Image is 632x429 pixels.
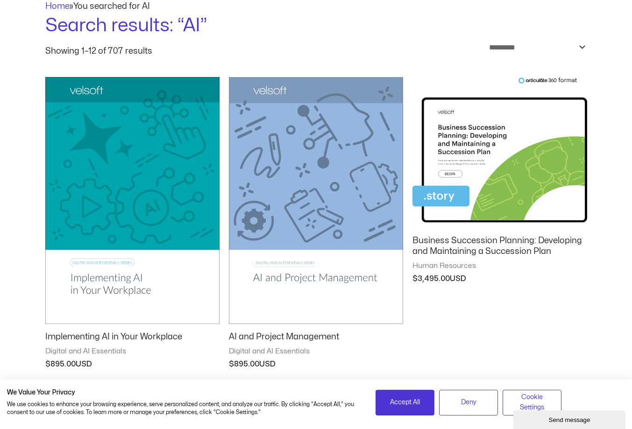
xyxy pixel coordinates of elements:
[509,392,555,413] span: Cookie Settings
[45,360,76,368] bdi: 895.00
[45,331,220,346] a: Implementing AI in Your Workplace
[45,2,70,10] a: Home
[439,390,498,415] button: Deny all cookies
[390,397,420,408] span: Accept All
[45,331,220,342] h2: Implementing AI in Your Workplace
[229,347,403,356] span: Digital and AI Essentials
[412,261,587,271] span: Human Resources
[45,77,220,324] img: Implementing AI in Your Workplace
[45,13,587,39] h1: Search results: “AI”
[229,360,234,368] span: $
[412,275,450,282] bdi: 3,495.00
[376,390,434,415] button: Accept all cookies
[412,235,587,257] h2: Business Succession Planning: Developing and Maintaining a Succession Plan
[513,408,627,429] iframe: chat widget
[503,390,561,415] button: Adjust cookie preferences
[412,77,587,229] img: Business Succession Planning: Developing and Maintaining a Succession Plan
[412,275,418,282] span: $
[45,347,220,356] span: Digital and AI Essentials
[461,397,476,408] span: Deny
[229,77,403,324] img: AI and Project Management
[229,331,403,346] a: AI and Project Management
[483,39,587,56] select: Shop order
[7,388,362,397] h2: We Value Your Privacy
[412,235,587,261] a: Business Succession Planning: Developing and Maintaining a Succession Plan
[73,2,150,10] span: You searched for AI
[45,47,152,56] p: Showing 1–12 of 707 results
[45,2,150,10] span: »
[7,401,362,416] p: We use cookies to enhance your browsing experience, serve personalized content, and analyze our t...
[229,331,403,342] h2: AI and Project Management
[229,360,259,368] bdi: 895.00
[45,360,50,368] span: $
